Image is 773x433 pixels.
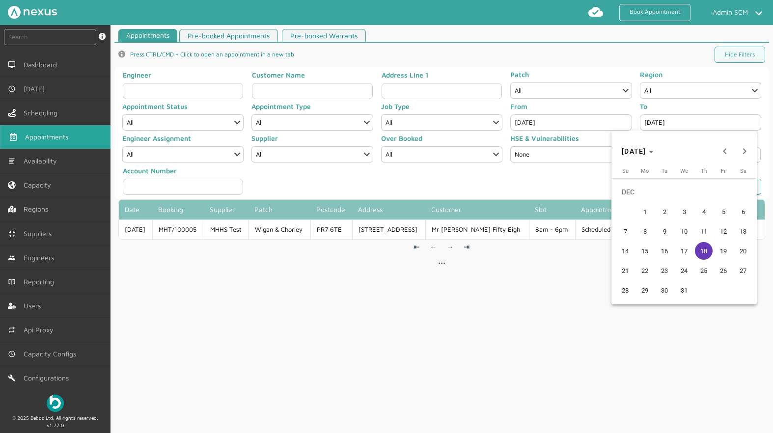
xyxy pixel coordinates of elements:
[635,221,655,241] button: Dec 8, 2025
[735,141,754,161] button: Next month
[656,203,673,220] span: 2
[656,262,673,279] span: 23
[674,280,694,300] button: Dec 31, 2025
[656,281,673,299] span: 30
[615,241,635,261] button: Dec 14, 2025
[734,262,752,279] span: 27
[616,281,634,299] span: 28
[694,221,714,241] button: Dec 11, 2025
[674,202,694,221] button: Dec 3, 2025
[714,241,733,261] button: Dec 19, 2025
[695,262,713,279] span: 25
[635,241,655,261] button: Dec 15, 2025
[656,222,673,240] span: 9
[615,221,635,241] button: Dec 7, 2025
[635,261,655,280] button: Dec 22, 2025
[635,280,655,300] button: Dec 29, 2025
[655,280,674,300] button: Dec 30, 2025
[636,242,654,260] span: 15
[680,168,688,174] span: We
[655,241,674,261] button: Dec 16, 2025
[695,203,713,220] span: 4
[616,222,634,240] span: 7
[675,222,693,240] span: 10
[616,262,634,279] span: 21
[655,202,674,221] button: Dec 2, 2025
[674,261,694,280] button: Dec 24, 2025
[715,242,732,260] span: 19
[733,261,753,280] button: Dec 27, 2025
[734,203,752,220] span: 6
[675,281,693,299] span: 31
[674,241,694,261] button: Dec 17, 2025
[636,262,654,279] span: 22
[636,203,654,220] span: 1
[615,280,635,300] button: Dec 28, 2025
[714,261,733,280] button: Dec 26, 2025
[715,262,732,279] span: 26
[721,168,726,174] span: Fr
[662,168,667,174] span: Tu
[733,221,753,241] button: Dec 13, 2025
[715,203,732,220] span: 5
[656,242,673,260] span: 16
[740,168,746,174] span: Sa
[701,168,707,174] span: Th
[695,222,713,240] span: 11
[636,281,654,299] span: 29
[655,261,674,280] button: Dec 23, 2025
[714,221,733,241] button: Dec 12, 2025
[715,141,735,161] button: Previous month
[615,261,635,280] button: Dec 21, 2025
[714,202,733,221] button: Dec 5, 2025
[734,222,752,240] span: 13
[695,242,713,260] span: 18
[655,221,674,241] button: Dec 9, 2025
[641,168,649,174] span: Mo
[622,168,629,174] span: Su
[715,222,732,240] span: 12
[636,222,654,240] span: 8
[694,202,714,221] button: Dec 4, 2025
[615,182,753,202] td: DEC
[675,242,693,260] span: 17
[734,242,752,260] span: 20
[733,241,753,261] button: Dec 20, 2025
[616,242,634,260] span: 14
[618,142,658,160] button: Choose month and year
[694,261,714,280] button: Dec 25, 2025
[675,203,693,220] span: 3
[733,202,753,221] button: Dec 6, 2025
[622,147,646,155] span: [DATE]
[674,221,694,241] button: Dec 10, 2025
[635,202,655,221] button: Dec 1, 2025
[694,241,714,261] button: Dec 18, 2025
[675,262,693,279] span: 24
